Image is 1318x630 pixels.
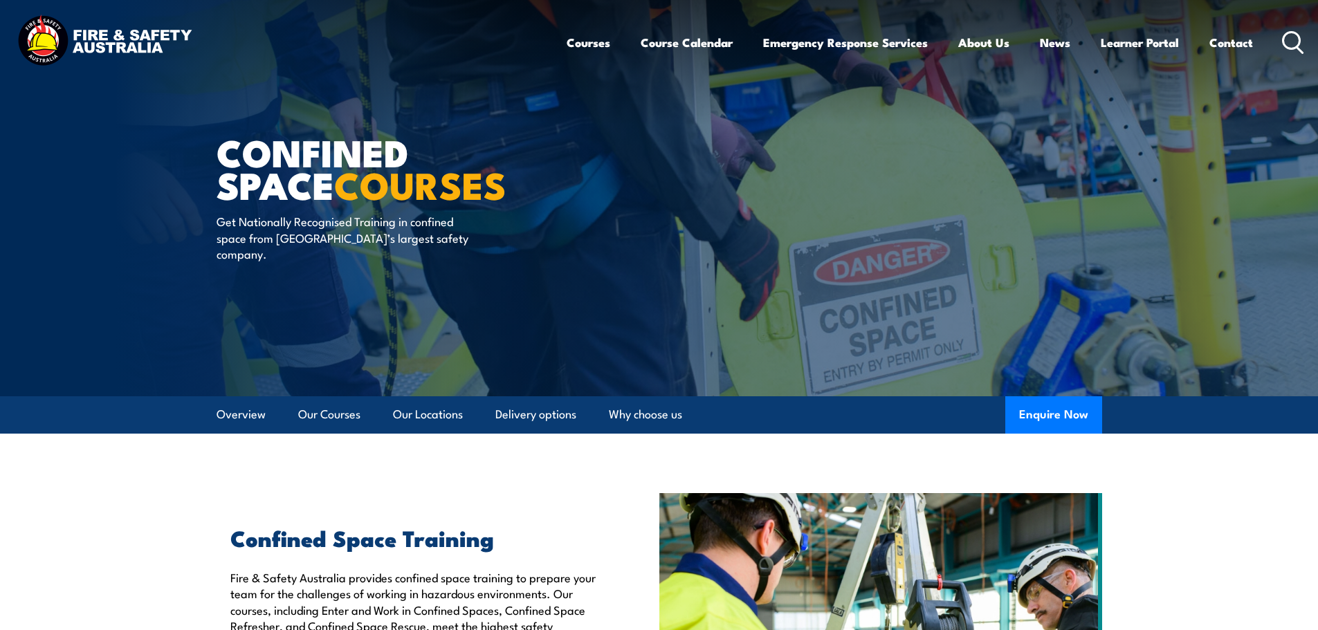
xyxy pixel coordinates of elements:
[334,155,506,212] strong: COURSES
[217,396,266,433] a: Overview
[298,396,360,433] a: Our Courses
[1101,24,1179,61] a: Learner Portal
[763,24,928,61] a: Emergency Response Services
[958,24,1009,61] a: About Us
[1005,396,1102,434] button: Enquire Now
[567,24,610,61] a: Courses
[217,213,469,261] p: Get Nationally Recognised Training in confined space from [GEOGRAPHIC_DATA]’s largest safety comp...
[230,528,596,547] h2: Confined Space Training
[1040,24,1070,61] a: News
[1209,24,1253,61] a: Contact
[641,24,733,61] a: Course Calendar
[217,136,558,200] h1: Confined Space
[495,396,576,433] a: Delivery options
[609,396,682,433] a: Why choose us
[393,396,463,433] a: Our Locations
